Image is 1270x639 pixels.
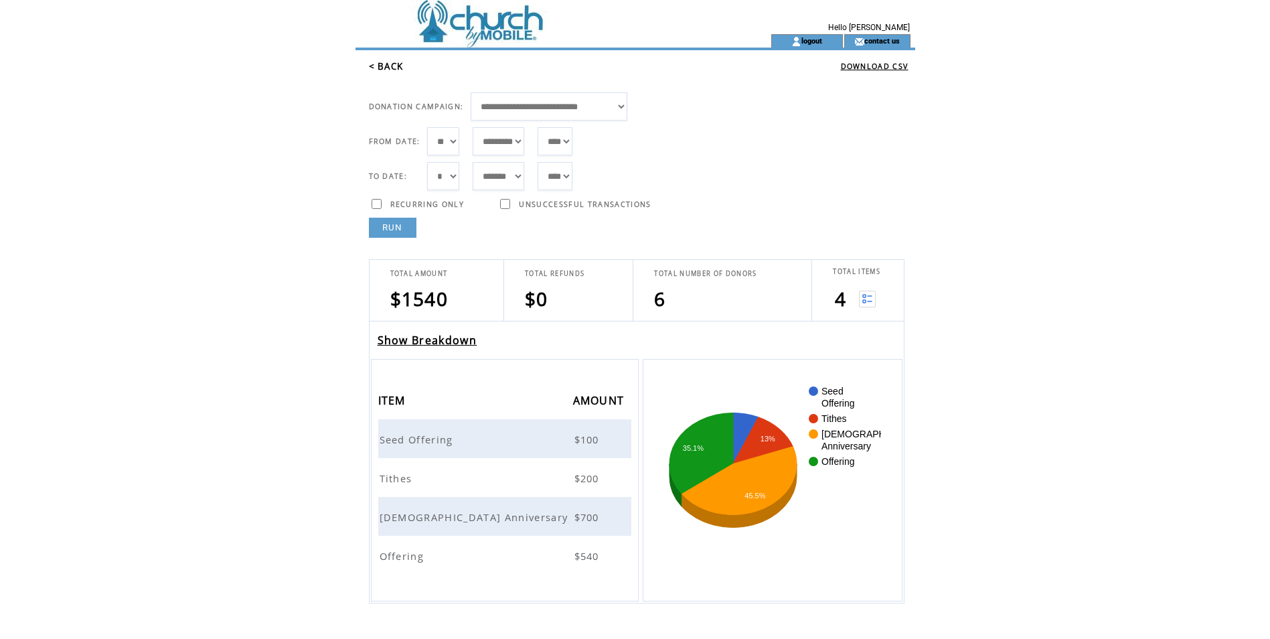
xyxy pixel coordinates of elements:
[380,432,457,444] a: Seed Offering
[525,286,548,311] span: $0
[801,36,822,45] a: logout
[864,36,900,45] a: contact us
[390,269,448,278] span: TOTAL AMOUNT
[380,510,572,522] a: [DEMOGRAPHIC_DATA] Anniversary
[835,286,846,311] span: 4
[761,435,775,443] text: 13%
[380,471,416,483] a: Tithes
[841,62,908,71] a: DOWNLOAD CSV
[791,36,801,47] img: account_icon.gif
[378,333,477,348] a: Show Breakdown
[745,492,766,500] text: 45.5%
[369,102,464,111] span: DONATION CAMPAIGN:
[821,386,844,397] text: Seed
[821,398,855,409] text: Offering
[828,23,910,32] span: Hello [PERSON_NAME]
[525,269,584,278] span: TOTAL REFUNDS
[378,390,409,415] span: ITEM
[654,286,665,311] span: 6
[380,472,416,485] span: Tithes
[519,200,651,209] span: UNSUCCESSFUL TRANSACTIONS
[380,510,572,524] span: [DEMOGRAPHIC_DATA] Anniversary
[380,433,457,446] span: Seed Offering
[821,429,927,439] text: [DEMOGRAPHIC_DATA]
[369,60,404,72] a: < BACK
[821,456,855,467] text: Offering
[821,441,871,451] text: Anniversary
[574,549,603,563] span: $540
[654,269,757,278] span: TOTAL NUMBER OF DONORS
[380,549,428,563] span: Offering
[378,396,409,404] a: ITEM
[663,380,881,581] svg: A chart.
[574,472,603,485] span: $200
[573,396,628,404] a: AMOUNT
[573,390,628,415] span: AMOUNT
[390,200,465,209] span: RECURRING ONLY
[369,171,408,181] span: TO DATE:
[859,291,876,307] img: View list
[821,413,847,424] text: Tithes
[369,218,416,238] a: RUN
[380,549,428,561] a: Offering
[369,137,420,146] span: FROM DATE:
[390,286,449,311] span: $1540
[574,433,603,446] span: $100
[833,267,880,276] span: TOTAL ITEMS
[683,444,704,452] text: 35.1%
[574,510,603,524] span: $700
[854,36,864,47] img: contact_us_icon.gif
